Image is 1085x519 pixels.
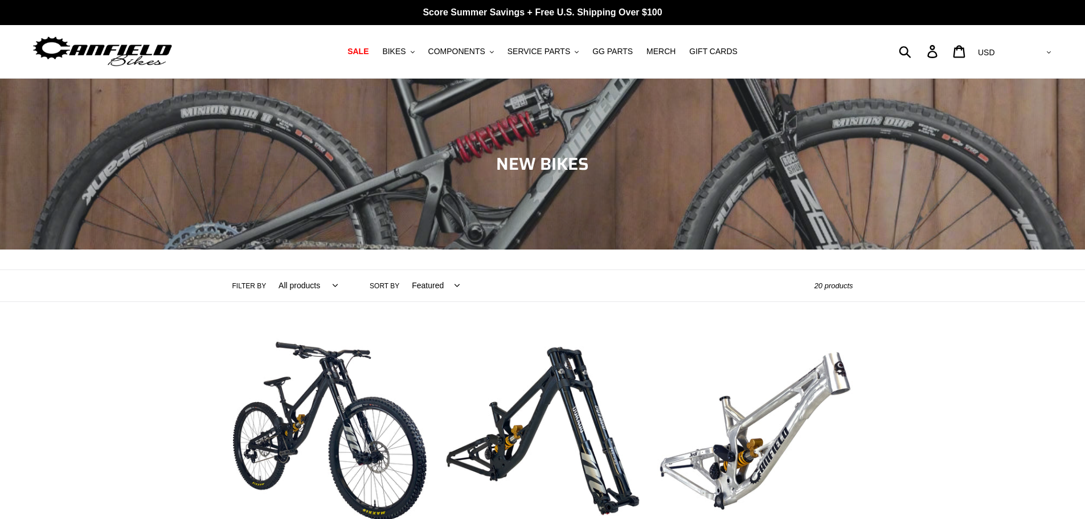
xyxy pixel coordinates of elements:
[376,44,420,59] button: BIKES
[232,281,267,291] label: Filter by
[587,44,638,59] a: GG PARTS
[423,44,499,59] button: COMPONENTS
[592,47,633,56] span: GG PARTS
[689,47,738,56] span: GIFT CARDS
[814,281,853,290] span: 20 products
[342,44,374,59] a: SALE
[641,44,681,59] a: MERCH
[370,281,399,291] label: Sort by
[683,44,743,59] a: GIFT CARDS
[496,150,589,177] span: NEW BIKES
[646,47,675,56] span: MERCH
[428,47,485,56] span: COMPONENTS
[31,34,174,70] img: Canfield Bikes
[502,44,584,59] button: SERVICE PARTS
[507,47,570,56] span: SERVICE PARTS
[382,47,406,56] span: BIKES
[905,39,934,64] input: Search
[347,47,369,56] span: SALE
